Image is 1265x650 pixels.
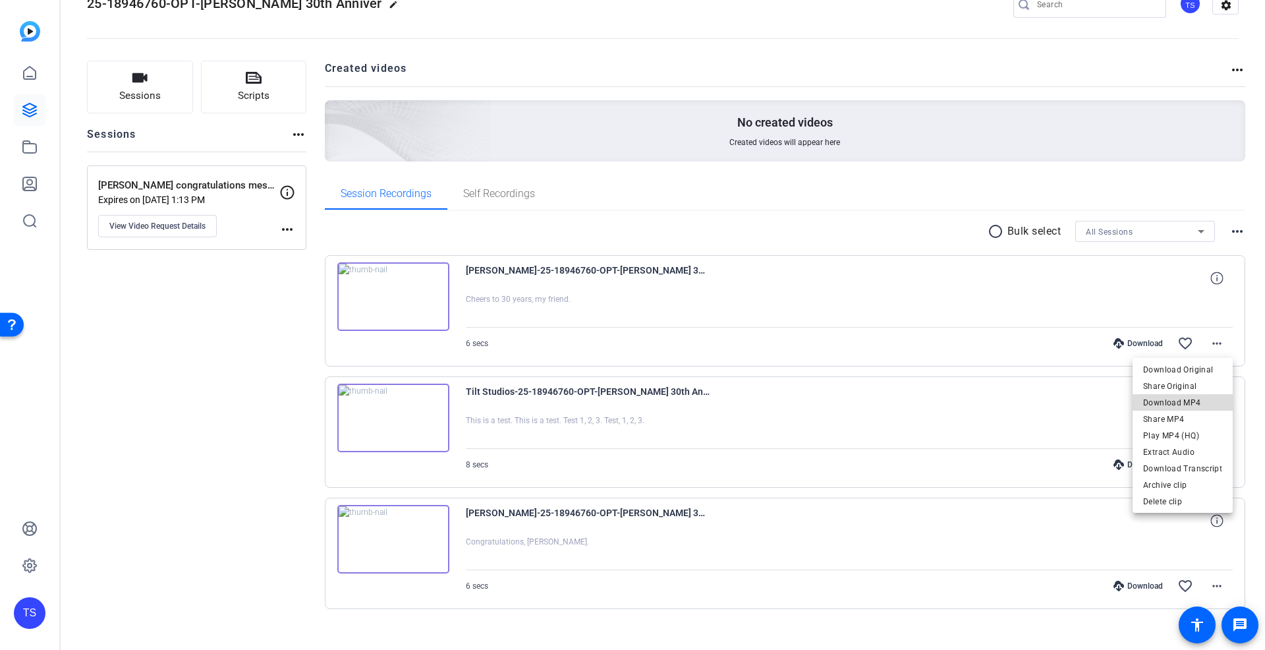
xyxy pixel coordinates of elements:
span: Delete clip [1143,493,1222,509]
span: Share Original [1143,378,1222,394]
span: Extract Audio [1143,444,1222,459]
span: Download Original [1143,361,1222,377]
span: Share MP4 [1143,411,1222,427]
span: Archive clip [1143,477,1222,492]
span: Download MP4 [1143,394,1222,410]
span: Download Transcript [1143,460,1222,476]
span: Play MP4 (HQ) [1143,427,1222,443]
